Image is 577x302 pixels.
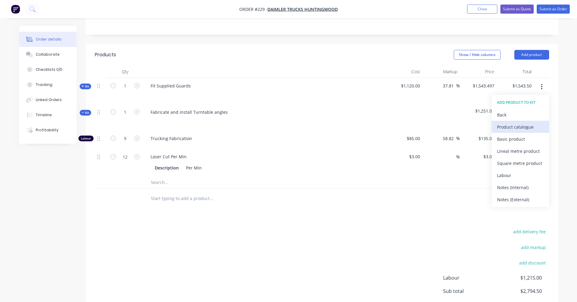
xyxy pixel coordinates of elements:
span: % [456,135,460,142]
button: Add product [514,50,549,60]
span: $1,251.00 [462,108,495,114]
span: $2,794.50 [497,287,542,295]
div: Kit [80,84,91,89]
button: Checklists 0/0 [19,62,77,77]
button: Timeline [19,107,77,123]
div: Notes (External) [497,195,544,204]
span: Order #229 - [239,6,267,12]
div: Notes (Internal) [497,183,544,192]
div: Labour [78,136,94,141]
div: Lineal metre product [497,147,544,156]
div: Fit Supplied Guards [146,81,196,90]
div: Description [152,163,181,172]
div: Back [497,110,544,119]
div: Square metre product [497,159,544,168]
span: Sub total [443,287,497,295]
span: Kit [81,110,89,115]
div: Per Min [184,163,204,172]
input: Search... [151,176,272,188]
button: Linked Orders [19,92,77,107]
div: Fabricate and install Turntable angles [146,108,233,117]
span: % [456,82,460,89]
button: Submit as Order [537,5,570,14]
button: Tracking [19,77,77,92]
div: Product catalogue [497,123,544,131]
div: ADD PRODUCT TO KIT [497,99,544,107]
button: Collaborate [19,47,77,62]
span: % [456,153,460,160]
div: Basic product [497,135,544,143]
div: Profitability [36,127,58,133]
div: Price [460,66,497,78]
button: Close [467,5,497,14]
a: Daimler Trucks Huntingwood [267,6,338,12]
span: Kit [81,84,89,89]
div: Markup [423,66,460,78]
button: add delivery fee [510,228,549,236]
div: Tracking [36,82,52,87]
span: Labour [443,274,497,281]
input: Start typing to add a product... [151,192,272,204]
div: Order details [36,37,61,42]
img: Factory [11,5,20,14]
span: $1,120.00 [388,83,420,89]
span: $1,215.00 [497,274,542,281]
button: Profitability [19,123,77,138]
button: Submit as Quote [500,5,534,14]
div: Laser Cut Per Min [146,152,191,161]
div: Linked Orders [36,97,62,103]
button: add discount [516,259,549,267]
div: Collaborate [36,52,60,57]
div: Cost [386,66,423,78]
div: Timeline [36,112,52,118]
button: add markup [518,243,549,251]
button: Show / Hide columns [454,50,501,60]
button: Order details [19,32,77,47]
div: Checklists 0/0 [36,67,62,72]
div: Qty [107,66,143,78]
div: Products [95,51,116,58]
div: Labour [497,171,544,180]
div: Kit [80,110,91,116]
div: Total [497,66,534,78]
span: Trucking Fabrication [151,135,383,142]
